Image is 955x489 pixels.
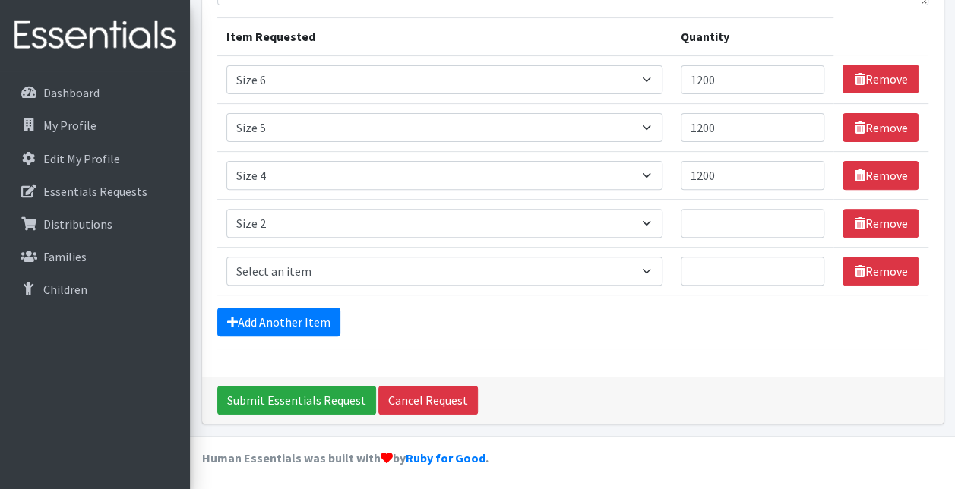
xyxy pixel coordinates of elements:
[43,151,120,166] p: Edit My Profile
[406,450,485,465] a: Ruby for Good
[43,282,87,297] p: Children
[6,77,184,108] a: Dashboard
[43,85,100,100] p: Dashboard
[217,386,376,415] input: Submit Essentials Request
[217,17,672,55] th: Item Requested
[6,274,184,304] a: Children
[6,144,184,174] a: Edit My Profile
[43,249,87,264] p: Families
[843,65,919,93] a: Remove
[6,209,184,239] a: Distributions
[843,161,919,190] a: Remove
[378,386,478,415] a: Cancel Request
[672,17,833,55] th: Quantity
[217,308,340,336] a: Add Another Item
[43,118,96,133] p: My Profile
[202,450,489,465] strong: Human Essentials was built with by .
[6,241,184,272] a: Families
[43,216,112,232] p: Distributions
[6,176,184,207] a: Essentials Requests
[843,113,919,142] a: Remove
[6,10,184,61] img: HumanEssentials
[6,110,184,140] a: My Profile
[843,257,919,286] a: Remove
[843,209,919,238] a: Remove
[43,184,147,199] p: Essentials Requests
